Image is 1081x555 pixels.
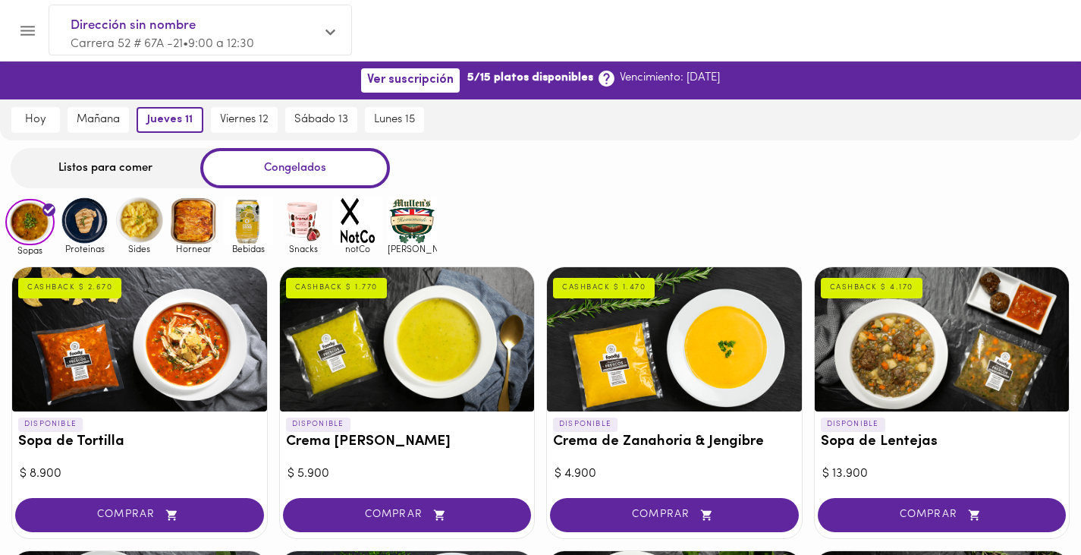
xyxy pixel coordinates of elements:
div: Sopa de Tortilla [12,267,267,412]
button: mañana [68,107,129,133]
img: mullens [388,196,437,245]
img: Bebidas [224,196,273,245]
span: COMPRAR [837,509,1048,522]
span: hoy [20,113,51,127]
span: Ver suscripción [367,73,454,87]
div: CASHBACK $ 1.770 [286,278,387,298]
div: Crema del Huerto [280,267,535,412]
div: Sopa de Lentejas [815,267,1070,412]
b: 5/15 platos disponibles [467,70,593,86]
button: hoy [11,107,60,133]
span: [PERSON_NAME] [388,244,437,254]
img: Sides [115,196,164,245]
span: Snacks [278,244,328,254]
span: mañana [77,113,120,127]
h3: Crema de Zanahoria & Jengibre [553,434,796,450]
button: COMPRAR [15,498,264,532]
h3: Crema [PERSON_NAME] [286,434,529,450]
img: Proteinas [60,196,109,245]
p: Vencimiento: [DATE] [620,70,720,86]
h3: Sopa de Tortilla [18,434,261,450]
div: CASHBACK $ 4.170 [821,278,922,298]
span: COMPRAR [302,509,513,522]
button: sábado 13 [285,107,357,133]
button: jueves 11 [137,107,203,133]
span: Hornear [169,244,218,254]
img: notCo [333,196,382,245]
button: COMPRAR [550,498,799,532]
div: $ 8.900 [20,465,259,483]
button: COMPRAR [283,498,532,532]
span: Bebidas [224,244,273,254]
div: $ 4.900 [555,465,794,483]
button: lunes 15 [365,107,424,133]
span: lunes 15 [374,113,415,127]
div: Listos para comer [11,148,200,188]
span: viernes 12 [220,113,269,127]
div: Congelados [200,148,390,188]
div: Crema de Zanahoria & Jengibre [547,267,802,412]
span: Sides [115,244,164,254]
img: Sopas [5,199,55,246]
span: COMPRAR [34,509,245,522]
img: Snacks [278,196,328,245]
div: CASHBACK $ 1.470 [553,278,655,298]
p: DISPONIBLE [821,418,885,431]
p: DISPONIBLE [553,418,617,431]
button: Menu [9,12,46,49]
h3: Sopa de Lentejas [821,434,1064,450]
iframe: Messagebird Livechat Widget [993,467,1066,540]
div: $ 13.900 [822,465,1062,483]
div: $ 5.900 [288,465,527,483]
span: COMPRAR [569,509,780,522]
img: Hornear [169,196,218,245]
button: viernes 12 [211,107,278,133]
span: Dirección sin nombre [71,16,315,36]
span: notCo [333,244,382,254]
p: DISPONIBLE [18,418,83,431]
button: COMPRAR [818,498,1067,532]
span: Carrera 52 # 67A -21 • 9:00 a 12:30 [71,38,254,50]
div: CASHBACK $ 2.670 [18,278,121,298]
p: DISPONIBLE [286,418,350,431]
span: jueves 11 [147,113,193,127]
button: Ver suscripción [361,68,460,92]
span: Sopas [5,245,55,255]
span: Proteinas [60,244,109,254]
span: sábado 13 [294,113,348,127]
